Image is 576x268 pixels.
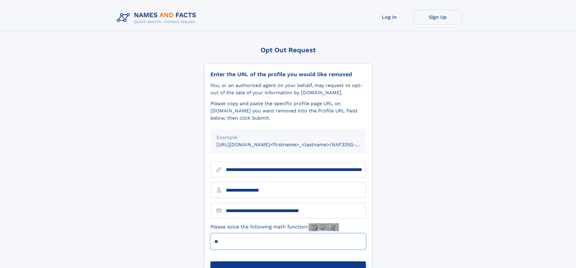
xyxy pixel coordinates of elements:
[210,223,339,231] label: Please solve the following math function:
[204,46,372,54] div: Opt Out Request
[114,10,201,26] img: Logo Names and Facts
[216,134,360,141] div: Example:
[216,142,377,147] small: [URL][DOMAIN_NAME]<firstname>_<lastname>/NAF325G-xxxxxxxx
[414,10,462,24] a: Sign Up
[365,10,414,24] a: Log In
[210,82,366,96] div: You, or an authorized agent on your behalf, may request to opt-out of the sale of your informatio...
[210,100,366,122] div: Please copy and paste the specific profile page URL on [DOMAIN_NAME] you want removed into the Pr...
[210,71,366,78] div: Enter the URL of the profile you would like removed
